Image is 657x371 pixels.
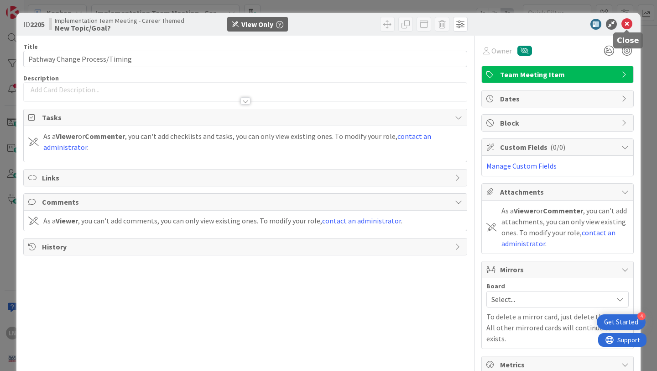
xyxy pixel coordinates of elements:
span: Links [42,172,450,183]
a: Manage Custom Fields [486,161,557,170]
span: Attachments [500,186,617,197]
span: Dates [500,93,617,104]
span: Mirrors [500,264,617,275]
span: Custom Fields [500,142,617,153]
span: Support [19,1,42,12]
b: Viewer [56,216,78,225]
span: Team Meeting Item [500,69,617,80]
span: ( 0/0 ) [550,143,565,152]
span: Description [23,74,59,82]
div: As a , you can't add comments, you can only view existing ones. To modify your role, . [43,215,402,226]
label: Title [23,42,38,51]
span: Owner [491,45,512,56]
div: As a or , you can't add checklists and tasks, you can only view existing ones. To modify your rol... [43,131,462,153]
span: Select... [491,293,608,306]
span: Tasks [42,112,450,123]
b: New Topic/Goal? [55,24,184,32]
span: ID [23,19,45,30]
span: Implementation Team Meeting - Career Themed [55,17,184,24]
span: History [42,241,450,252]
b: Viewer [56,132,78,141]
h5: Close [617,36,639,45]
div: 4 [637,312,646,320]
span: Block [500,117,617,128]
span: Metrics [500,359,617,370]
b: Commenter [543,206,583,215]
a: contact an administrator [322,216,401,225]
b: Commenter [85,132,125,141]
b: Viewer [514,206,536,215]
span: Board [486,283,505,289]
p: To delete a mirror card, just delete the card. All other mirrored cards will continue to exists. [486,311,629,344]
input: type card name here... [23,51,467,67]
div: As a or , you can't add attachments, you can only view existing ones. To modify your role, . [501,205,629,249]
div: View Only [241,19,273,30]
b: 2205 [30,20,45,29]
span: Comments [42,196,450,207]
div: Open Get Started checklist, remaining modules: 4 [597,314,646,330]
div: Get Started [604,318,638,327]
